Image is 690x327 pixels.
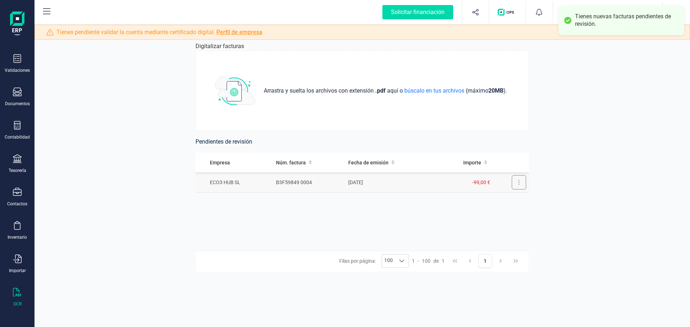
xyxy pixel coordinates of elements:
[216,29,262,36] a: Perfil de empresa
[13,301,22,307] div: OCR
[382,5,453,19] div: Solicitar financiación
[565,4,580,20] img: EC
[422,257,431,265] span: 100
[494,254,507,268] button: Next Page
[195,172,273,193] td: ECO3 HUB SL
[403,87,466,94] span: búscalo en tus archivos
[56,28,262,37] span: Tienes pendiente validar la cuenta mediante certificado digital.
[9,168,26,173] div: Tesorería
[9,268,26,274] div: Importar
[5,101,30,107] div: Documentos
[498,9,517,16] img: Logo de OPS
[339,254,409,268] div: Filas por página:
[215,76,255,105] img: subir_archivo
[382,254,395,267] span: 100
[463,254,477,268] button: Previous Page
[5,134,30,140] div: Contabilidad
[448,254,462,268] button: First Page
[375,87,386,94] strong: .pdf
[8,234,27,240] div: Inventario
[412,257,445,265] div: -
[374,1,462,24] button: Solicitar financiación
[493,1,521,24] button: Logo de OPS
[273,172,345,193] td: B3F59849 0004
[348,159,388,166] span: Fecha de emisión
[345,172,434,193] td: [DATE]
[195,137,529,147] h6: Pendientes de revisión
[261,87,510,95] p: aquí o (máximo ) .
[442,257,445,265] span: 1
[7,201,27,207] div: Contactos
[433,257,439,265] span: de
[5,67,30,73] div: Validaciones
[412,257,415,265] span: 1
[488,87,503,94] strong: 20 MB
[195,42,244,51] p: Digitalizar facturas
[509,254,523,268] button: Last Page
[478,254,492,268] button: Page 1
[472,179,490,185] span: -99,00 €
[463,159,481,166] span: Importe
[276,159,306,166] span: Núm. factura
[264,87,375,95] span: Arrastra y suelta los archivos con extensión
[562,1,654,24] button: ECECO3 HUB SL[PERSON_NAME]
[575,13,679,28] div: Tienes nuevas facturas pendientes de revisión.
[10,11,24,34] img: Logo Finanedi
[210,159,230,166] span: Empresa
